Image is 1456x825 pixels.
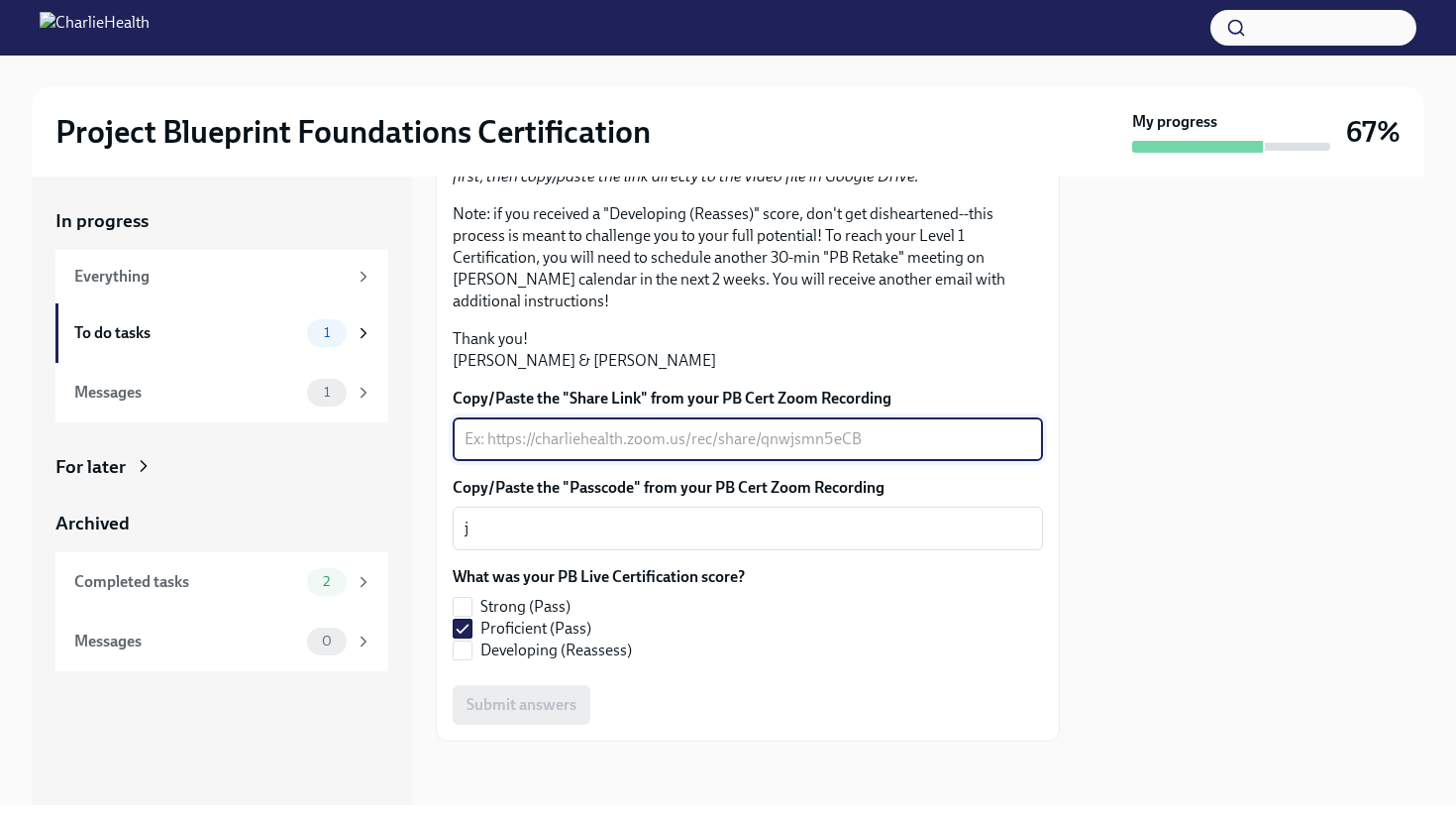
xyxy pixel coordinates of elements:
span: 2 [311,574,342,589]
strong: My progress [1132,111,1217,133]
span: Strong (Pass) [480,596,571,618]
p: Note: if you received a "Developing (Reasses)" score, don't get disheartened--this process is mea... [453,203,1043,312]
div: Completed tasks [74,571,299,593]
div: Messages [74,382,299,404]
a: In progress [55,208,388,234]
a: To do tasks1 [55,303,388,363]
span: Developing (Reassess) [480,640,632,661]
a: Messages0 [55,612,388,671]
label: Copy/Paste the "Passcode" from your PB Cert Zoom Recording [453,477,1043,499]
h3: 67% [1346,114,1401,150]
h2: Project Blueprint Foundations Certification [55,112,651,152]
div: For later [55,454,126,480]
span: 1 [312,385,342,400]
span: 1 [312,325,342,340]
a: Everything [55,250,388,303]
div: To do tasks [74,322,299,344]
a: For later [55,454,388,480]
span: 0 [310,634,344,648]
p: Thank you! [PERSON_NAME] & [PERSON_NAME] [453,328,1043,372]
div: Everything [74,266,347,288]
a: Archived [55,511,388,536]
a: Completed tasks2 [55,552,388,612]
textarea: j [465,517,1031,540]
img: CharlieHealth [40,12,150,44]
label: What was your PB Live Certification score? [453,566,745,588]
label: Copy/Paste the "Share Link" from your PB Cert Zoom Recording [453,388,1043,410]
span: Proficient (Pass) [480,618,591,640]
div: Messages [74,631,299,652]
a: Messages1 [55,363,388,422]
